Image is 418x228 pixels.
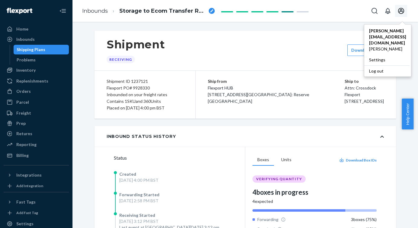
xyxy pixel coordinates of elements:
a: Freight [4,108,69,118]
div: Freight [16,110,31,116]
div: Reporting [16,142,37,148]
div: Receiving [107,56,135,63]
a: Orders [4,86,69,96]
div: Billing [16,152,29,158]
div: 3 boxes ( 75 %) [351,217,377,223]
button: Open notifications [382,5,394,17]
div: Replenishments [16,78,48,84]
button: Fast Tags [4,197,69,207]
div: Status [114,154,245,161]
a: Inbounds [4,34,69,44]
a: Settings [364,54,411,65]
div: [DATE] 4:00 PM BST [119,177,159,183]
ol: breadcrumbs [77,2,220,20]
div: Add Fast Tag [16,210,38,215]
div: Orders [16,88,31,94]
a: Returns [4,129,69,138]
a: Inventory [4,65,69,75]
a: Add Fast Tag [4,209,69,217]
div: Problems [17,57,36,63]
a: Reporting [4,140,69,149]
a: Replenishments [4,76,69,86]
div: Inbounded on your freight rates [107,91,183,98]
a: Add Integration [4,182,69,190]
p: Flexport [345,91,384,98]
p: Attn: Crossdock [345,85,384,91]
div: Shipment ID 1237121 [107,78,183,85]
h1: Shipment [107,38,165,51]
div: Inbounds [16,36,35,42]
a: Prep [4,119,69,128]
a: Shipping Plans [14,45,69,54]
button: Help Center [402,99,413,129]
p: Ship from [208,78,345,85]
span: Created [119,171,136,177]
div: Placed on [DATE] 4:00 pm BST [107,105,183,111]
div: [DATE] 3:12 PM BST [119,218,235,224]
span: Forwarding Started [119,192,159,197]
div: Shipping Plans [17,47,45,53]
a: Inbounds [82,8,108,14]
button: Open Search Box [368,5,381,17]
span: Storage to Ecom Transfer RPBUW0ONN0XUT [119,7,206,15]
div: Settings [16,221,34,227]
button: Log out [364,65,410,77]
img: Flexport logo [7,8,32,14]
div: Forwarding [252,217,286,223]
div: Integrations [16,172,42,178]
span: [PERSON_NAME] [369,46,406,52]
div: Flexport PO# 9928330 [107,85,183,91]
span: Receiving Started [119,213,155,218]
button: Integrations [4,170,69,180]
a: Billing [4,151,69,160]
div: 4 boxes in progress [252,187,377,197]
label: Download [351,47,372,53]
div: Parcel [16,99,29,105]
div: Add Integration [16,183,43,188]
button: Open account menu [395,5,407,17]
div: Fast Tags [16,199,36,205]
a: Problems [14,55,69,65]
div: Contains 1 SKU and 360 Units [107,98,183,105]
div: Returns [16,131,32,137]
span: VERIFYING QUANTITY [256,177,302,181]
div: [DATE] 2:58 PM BST [119,198,159,204]
button: Units [276,154,296,166]
button: Boxes [252,154,274,166]
span: [PERSON_NAME][EMAIL_ADDRESS][DOMAIN_NAME] [369,28,406,46]
div: Inbound Status History [107,133,176,139]
a: Parcel [4,97,69,107]
a: Home [4,24,69,34]
div: Inventory [16,67,36,73]
span: [STREET_ADDRESS] [345,99,384,104]
button: Close Navigation [57,5,69,17]
span: Flexport HUB [STREET_ADDRESS][GEOGRAPHIC_DATA]: Reserve [GEOGRAPHIC_DATA] [208,85,309,104]
a: [PERSON_NAME][EMAIL_ADDRESS][DOMAIN_NAME][PERSON_NAME] [364,25,411,54]
div: 4 expected [252,198,377,204]
div: Prep [16,120,26,126]
p: Ship to [345,78,384,85]
button: Download Box IDs [339,158,377,163]
div: Home [16,26,28,32]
